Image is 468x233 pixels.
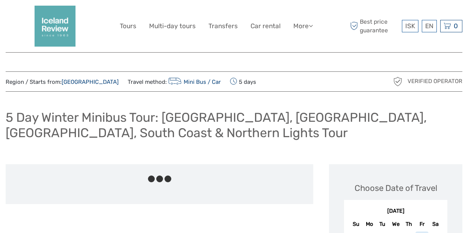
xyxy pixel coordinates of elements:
div: We [389,219,402,229]
div: Sa [429,219,442,229]
div: Su [349,219,362,229]
a: [GEOGRAPHIC_DATA] [62,79,119,85]
h1: 5 Day Winter Minibus Tour: [GEOGRAPHIC_DATA], [GEOGRAPHIC_DATA], [GEOGRAPHIC_DATA], South Coast &... [6,110,462,140]
a: Transfers [208,21,238,32]
a: Car rental [251,21,281,32]
a: Tours [120,21,136,32]
span: Best price guarantee [348,18,400,34]
span: Travel method: [128,76,221,87]
a: More [293,21,313,32]
img: 2352-2242c590-57d0-4cbf-9375-f685811e12ac_logo_big.png [35,6,75,47]
div: Th [402,219,415,229]
span: ISK [405,22,415,30]
span: Region / Starts from: [6,78,119,86]
div: Choose Date of Travel [355,182,437,194]
a: Mini Bus / Car [167,79,221,85]
span: 5 days [230,76,256,87]
img: verified_operator_grey_128.png [392,76,404,88]
span: Verified Operator [408,77,462,85]
div: Mo [363,219,376,229]
a: Multi-day tours [149,21,196,32]
div: Tu [376,219,389,229]
span: 0 [453,22,459,30]
div: [DATE] [344,207,447,215]
div: EN [422,20,437,32]
div: Fr [415,219,429,229]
